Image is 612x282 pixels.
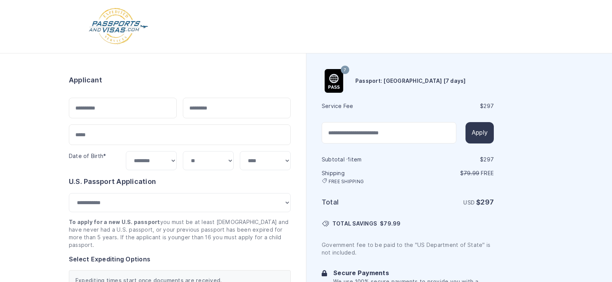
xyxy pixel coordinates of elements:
[333,269,494,278] h6: Secure Payments
[329,179,364,185] span: FREE SHIPPING
[409,102,494,110] div: $
[355,77,466,85] h6: Passport: [GEOGRAPHIC_DATA] [7 days]
[483,156,494,163] span: 297
[322,69,346,93] img: Product Name
[322,156,407,163] h6: Subtotal · item
[322,241,494,256] p: Government fee to be paid to the "US Department of State" is not included.
[466,122,494,143] button: Apply
[476,198,494,206] strong: $
[384,221,400,227] span: 79.99
[409,156,494,163] div: $
[483,103,494,109] span: 297
[88,8,149,45] img: Logo
[481,170,494,176] span: Free
[322,169,407,185] h6: Shipping
[322,197,407,208] h6: Total
[69,75,102,85] h6: Applicant
[322,102,407,110] h6: Service Fee
[409,169,494,177] p: $
[332,220,377,227] span: TOTAL SAVINGS
[69,153,106,159] label: Date of Birth*
[380,220,400,227] span: $
[348,156,350,163] span: 1
[69,219,160,225] strong: To apply for a new U.S. passport
[480,198,494,206] span: 297
[463,200,475,206] span: USD
[69,176,291,187] h6: U.S. Passport Application
[69,255,291,264] h6: Select Expediting Options
[343,65,346,75] span: 7
[464,170,479,176] span: 79.99
[69,218,291,249] p: you must be at least [DEMOGRAPHIC_DATA] and have never had a U.S. passport, or your previous pass...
